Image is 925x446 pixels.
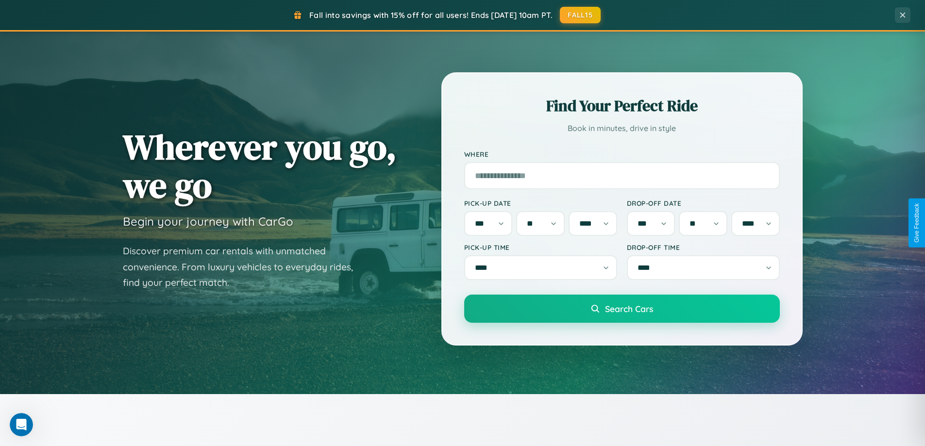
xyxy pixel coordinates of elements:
[123,214,293,229] h3: Begin your journey with CarGo
[464,243,617,251] label: Pick-up Time
[560,7,601,23] button: FALL15
[10,413,33,436] iframe: Intercom live chat
[605,303,653,314] span: Search Cars
[464,121,780,135] p: Book in minutes, drive in style
[627,199,780,207] label: Drop-off Date
[123,128,397,204] h1: Wherever you go, we go
[309,10,553,20] span: Fall into savings with 15% off for all users! Ends [DATE] 10am PT.
[464,295,780,323] button: Search Cars
[627,243,780,251] label: Drop-off Time
[464,150,780,158] label: Where
[464,199,617,207] label: Pick-up Date
[464,95,780,116] h2: Find Your Perfect Ride
[913,203,920,243] div: Give Feedback
[123,243,366,291] p: Discover premium car rentals with unmatched convenience. From luxury vehicles to everyday rides, ...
